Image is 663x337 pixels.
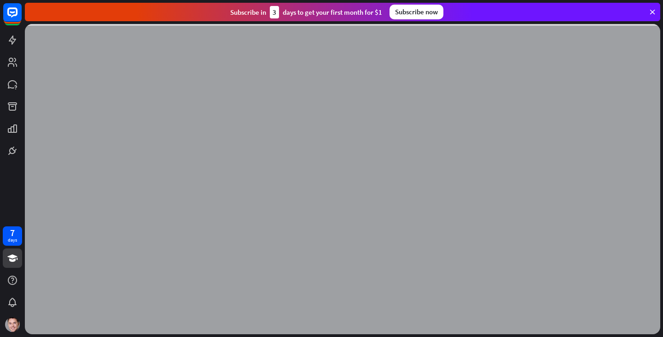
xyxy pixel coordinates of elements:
a: 7 days [3,226,22,246]
div: Subscribe in days to get your first month for $1 [230,6,382,18]
div: 3 [270,6,279,18]
div: Subscribe now [390,5,443,19]
div: days [8,237,17,243]
div: 7 [10,229,15,237]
